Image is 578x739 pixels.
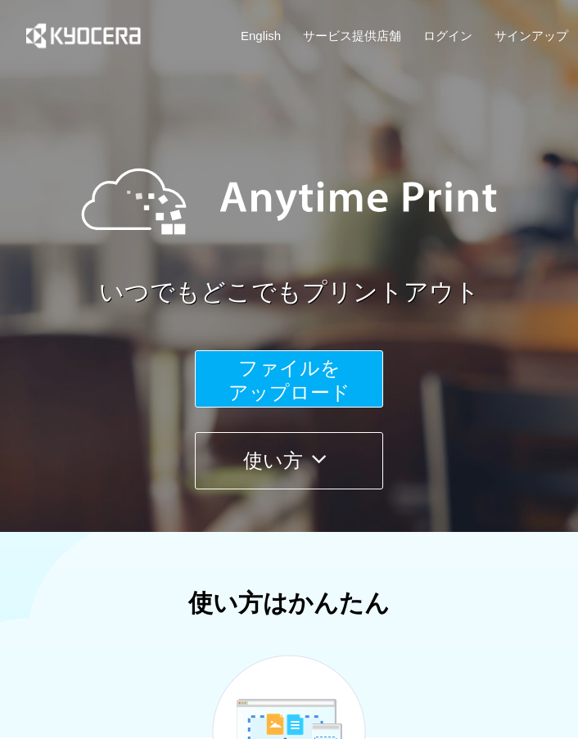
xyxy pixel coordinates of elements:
button: 使い方 [195,432,383,489]
a: サービス提供店舗 [303,27,401,44]
a: English [241,27,281,44]
a: ログイン [423,27,472,44]
a: サインアップ [494,27,568,44]
span: ファイルを ​​アップロード [228,357,350,403]
button: ファイルを​​アップロード [195,350,383,408]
